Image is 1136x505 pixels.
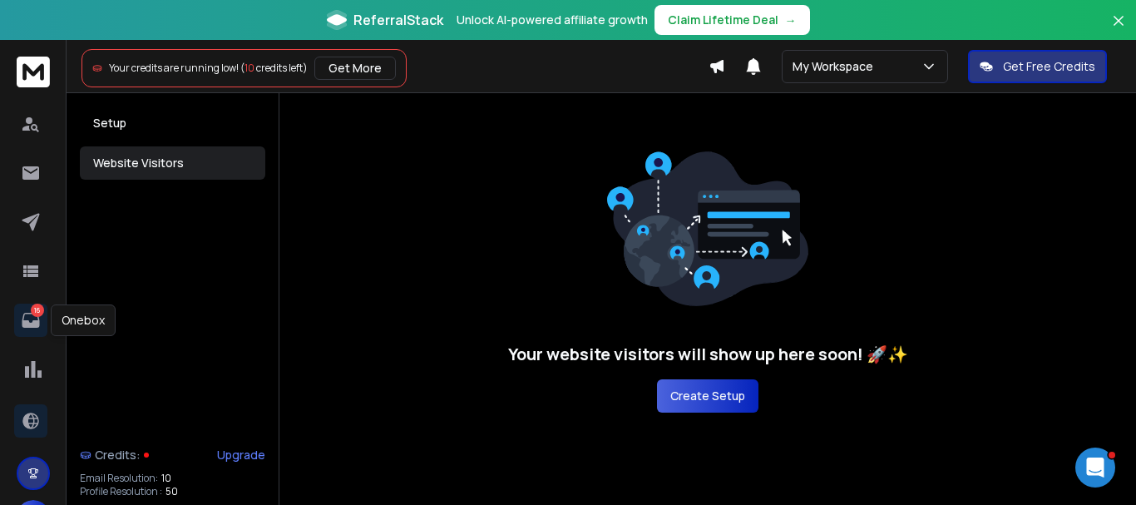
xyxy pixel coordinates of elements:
p: Unlock AI-powered affiliate growth [457,12,648,28]
a: Credits:Upgrade [80,438,265,472]
p: My Workspace [793,58,880,75]
button: Close banner [1108,10,1129,50]
a: 16 [14,304,47,337]
span: ( credits left) [240,61,308,75]
div: Onebox [51,304,116,336]
div: Upgrade [217,447,265,463]
span: 10 [161,472,171,485]
p: 16 [31,304,44,317]
button: Setup [80,106,265,140]
span: Your credits are running low! [109,61,239,75]
span: 10 [244,61,254,75]
span: ReferralStack [353,10,443,30]
p: Get Free Credits [1003,58,1095,75]
span: 50 [165,485,178,498]
span: → [785,12,797,28]
p: Profile Resolution : [80,485,162,498]
button: Create Setup [657,379,758,413]
button: Website Visitors [80,146,265,180]
button: Get More [314,57,396,80]
iframe: Intercom live chat [1075,448,1115,488]
p: Email Resolution: [80,472,158,485]
button: Get Free Credits [968,50,1107,83]
button: Claim Lifetime Deal→ [654,5,810,35]
h3: Your website visitors will show up here soon! 🚀✨ [508,343,908,366]
span: Credits: [95,447,141,463]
